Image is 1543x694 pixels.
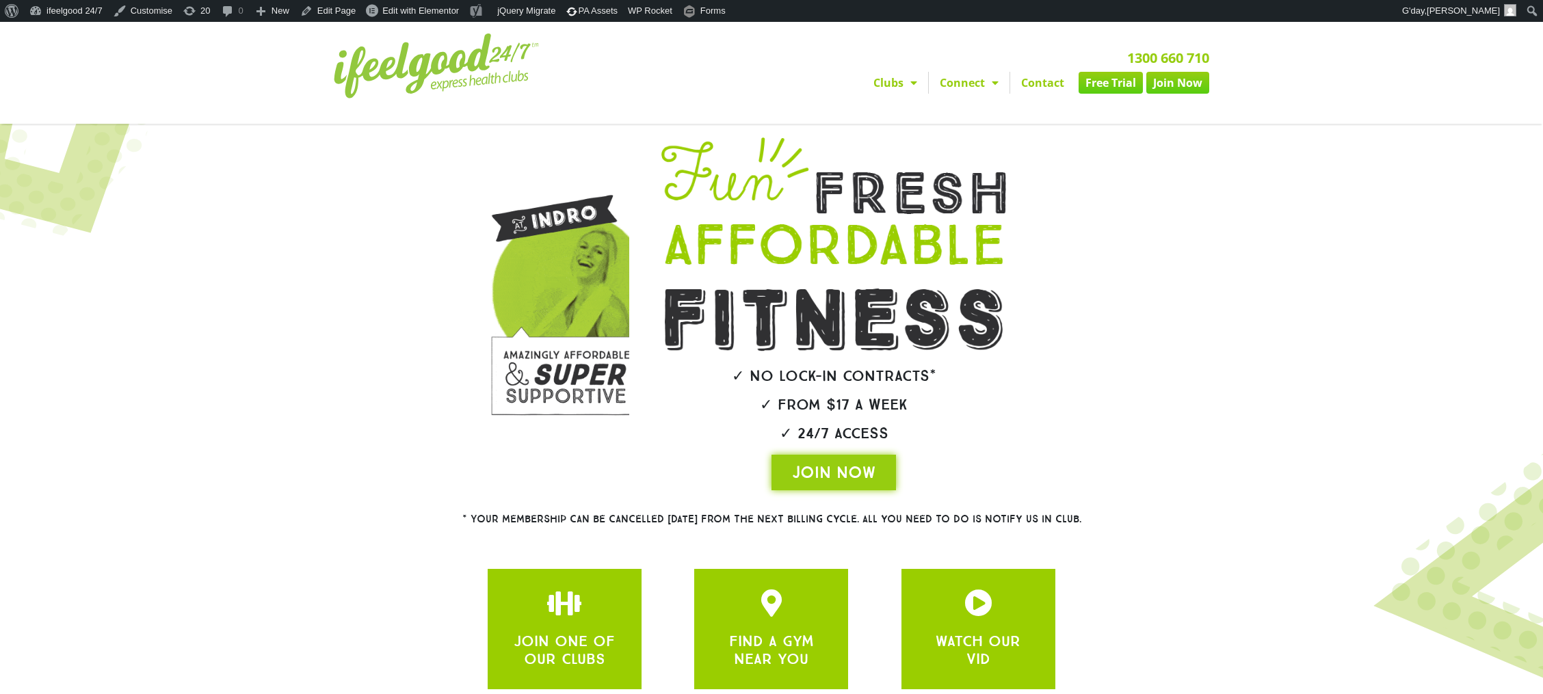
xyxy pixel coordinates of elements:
a: FIND A GYM NEAR YOU [758,589,785,617]
a: WATCH OUR VID [936,632,1020,668]
a: Clubs [862,72,928,94]
h2: * Your membership can be cancelled [DATE] from the next billing cycle. All you need to do is noti... [412,514,1131,524]
span: Edit with Elementor [382,5,459,16]
a: JOIN ONE OF OUR CLUBS [551,589,578,617]
a: WATCH OUR VID [964,589,992,617]
a: JOIN ONE OF OUR CLUBS [514,632,615,668]
a: JOIN NOW [771,455,896,490]
h2: ✓ No lock-in contracts* [622,369,1045,384]
a: Connect [929,72,1010,94]
a: 1300 660 710 [1127,49,1209,67]
a: Contact [1010,72,1075,94]
span: JOIN NOW [792,462,875,483]
nav: Menu [645,72,1209,94]
h2: ✓ From $17 a week [622,397,1045,412]
span: [PERSON_NAME] [1427,5,1500,16]
h2: ✓ 24/7 Access [622,426,1045,441]
a: Join Now [1146,72,1209,94]
a: FIND A GYM NEAR YOU [729,632,814,668]
a: Free Trial [1079,72,1143,94]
